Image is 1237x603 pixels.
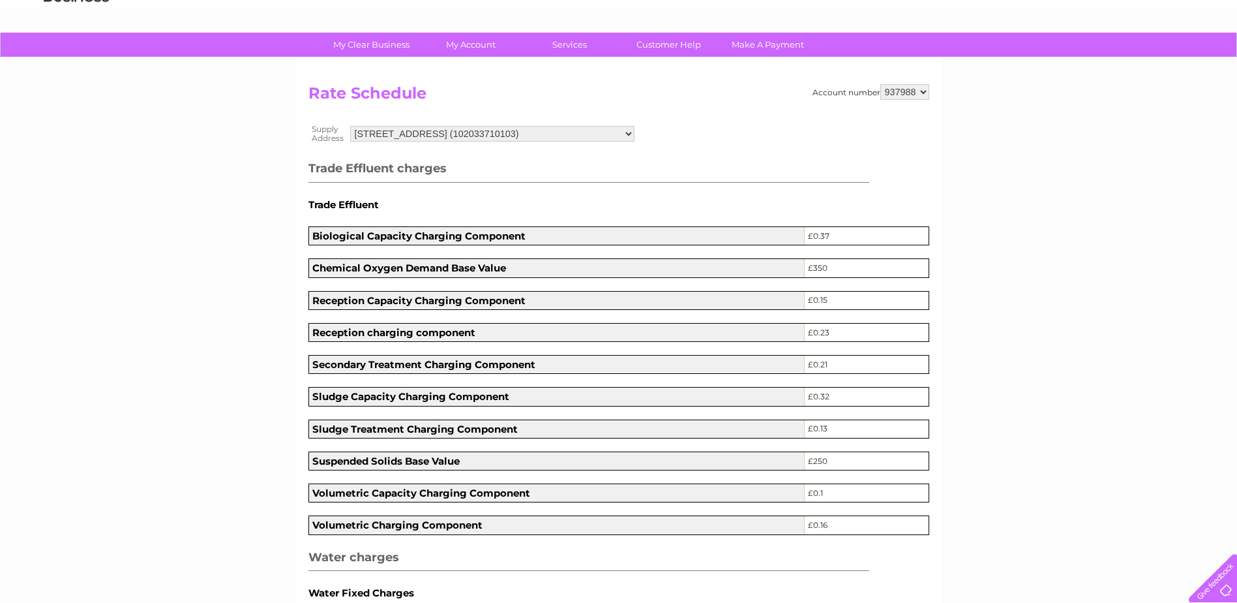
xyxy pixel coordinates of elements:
[1040,55,1069,65] a: Energy
[312,294,526,307] b: Reception Capacity Charging Component
[805,259,929,277] td: £350
[312,455,460,467] b: Suspended Solids Base Value
[308,587,929,598] h5: Water Fixed Charges
[805,484,929,502] td: £0.1
[1124,55,1142,65] a: Blog
[805,227,929,245] td: £0.37
[1150,55,1182,65] a: Contact
[805,323,929,341] td: £0.23
[308,84,929,109] h2: Rate Schedule
[311,7,927,63] div: Clear Business is a trading name of Verastar Limited (registered in [GEOGRAPHIC_DATA] No. 3667643...
[516,33,623,57] a: Services
[312,358,535,371] b: Secondary Treatment Charging Component
[312,262,506,274] b: Chemical Oxygen Demand Base Value
[615,33,723,57] a: Customer Help
[805,356,929,374] td: £0.21
[805,452,929,470] td: £250
[312,230,526,242] b: Biological Capacity Charging Component
[308,121,347,146] th: Supply Address
[805,388,929,406] td: £0.32
[1194,55,1225,65] a: Log out
[43,34,110,74] img: logo.png
[312,326,475,339] b: Reception charging component
[812,84,929,100] div: Account number
[308,159,870,183] h3: Trade Effluent charges
[318,33,425,57] a: My Clear Business
[714,33,822,57] a: Make A Payment
[991,7,1081,23] a: 0333 014 3131
[308,548,870,572] h3: Water charges
[805,516,929,534] td: £0.16
[312,423,518,435] b: Sludge Treatment Charging Component
[1007,55,1032,65] a: Water
[312,519,483,531] b: Volumetric Charging Component
[805,420,929,438] td: £0.13
[1077,55,1116,65] a: Telecoms
[312,487,530,499] b: Volumetric Capacity Charging Component
[805,291,929,309] td: £0.15
[417,33,524,57] a: My Account
[308,199,929,210] h5: Trade Effluent
[312,390,509,403] b: Sludge Capacity Charging Component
